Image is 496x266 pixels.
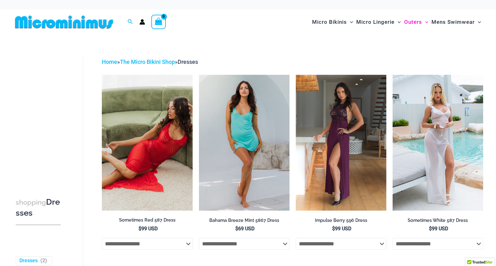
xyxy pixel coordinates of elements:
[296,217,386,226] a: Impulse Berry 596 Dress
[422,14,428,30] span: Menu Toggle
[16,52,72,177] iframe: TrustedSite Certified
[296,75,386,211] a: Impulse Berry 596 Dress 02Impulse Berry 596 Dress 03Impulse Berry 596 Dress 03
[138,226,141,232] span: $
[393,217,483,223] h2: Sometimes White 587 Dress
[312,14,347,30] span: Micro Bikinis
[102,217,192,223] h2: Sometimes Red 587 Dress
[430,13,483,32] a: Mens SwimwearMenu ToggleMenu Toggle
[475,14,481,30] span: Menu Toggle
[151,15,166,29] a: View Shopping Cart, empty
[404,14,422,30] span: Outers
[356,14,394,30] span: Micro Lingerie
[199,75,290,211] img: Bahama Breeze Mint 5867 Dress 01
[13,15,116,29] img: MM SHOP LOGO FLAT
[347,14,353,30] span: Menu Toggle
[429,226,432,232] span: $
[403,13,430,32] a: OutersMenu ToggleMenu Toggle
[296,75,386,211] img: Impulse Berry 596 Dress 02
[102,75,192,211] img: Sometimes Red 587 Dress 10
[394,14,401,30] span: Menu Toggle
[332,226,351,232] bdi: 99 USD
[429,226,448,232] bdi: 99 USD
[199,217,290,226] a: Bahama Breeze Mint 5867 Dress
[199,75,290,211] a: Bahama Breeze Mint 5867 Dress 01Bahama Breeze Mint 5867 Dress 03Bahama Breeze Mint 5867 Dress 03
[138,226,158,232] bdi: 99 USD
[139,19,145,25] a: Account icon link
[178,59,198,65] span: Dresses
[102,59,198,65] span: » »
[431,14,475,30] span: Mens Swimwear
[296,217,386,223] h2: Impulse Berry 596 Dress
[102,59,117,65] a: Home
[393,217,483,226] a: Sometimes White 587 Dress
[311,13,355,32] a: Micro BikinisMenu ToggleMenu Toggle
[42,258,45,263] span: 2
[16,197,61,218] h3: Dresses
[393,75,483,211] img: Sometimes White 587 Dress 08
[102,75,192,211] a: Sometimes Red 587 Dress 10Sometimes Red 587 Dress 09Sometimes Red 587 Dress 09
[128,18,133,26] a: Search icon link
[235,226,254,232] bdi: 69 USD
[19,258,38,264] a: Dresses
[199,217,290,223] h2: Bahama Breeze Mint 5867 Dress
[310,12,483,33] nav: Site Navigation
[235,226,238,232] span: $
[393,75,483,211] a: Sometimes White 587 Dress 08Sometimes White 587 Dress 09Sometimes White 587 Dress 09
[102,217,192,225] a: Sometimes Red 587 Dress
[332,226,335,232] span: $
[40,258,47,264] span: ( )
[16,198,46,206] span: shopping
[120,59,175,65] a: The Micro Bikini Shop
[355,13,402,32] a: Micro LingerieMenu ToggleMenu Toggle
